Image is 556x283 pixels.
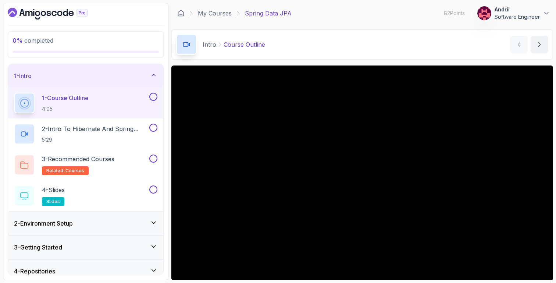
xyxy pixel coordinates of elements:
a: Dashboard [177,10,185,17]
button: user profile imageAndriiSoftware Engineer [477,6,550,21]
button: 2-Environment Setup [8,212,163,235]
h3: 2 - Environment Setup [14,219,73,228]
button: 1-Course Outline4:05 [14,93,157,113]
span: related-courses [46,168,84,174]
p: 4 - Slides [42,185,65,194]
button: 4-Repositories [8,259,163,283]
span: 0 % [13,37,23,44]
p: Spring Data JPA [245,9,292,18]
h3: 4 - Repositories [14,267,55,276]
button: 2-Intro To Hibernate And Spring Data Jpa5:29 [14,124,157,144]
span: slides [46,199,60,205]
button: 3-Getting Started [8,236,163,259]
p: 1 - Course Outline [42,93,89,102]
h3: 1 - Intro [14,71,32,80]
h3: 3 - Getting Started [14,243,62,252]
p: Intro [203,40,216,49]
p: Course Outline [224,40,265,49]
button: 4-Slidesslides [14,185,157,206]
iframe: To enrich screen reader interactions, please activate Accessibility in Grammarly extension settings [171,66,553,280]
button: 3-Recommended Coursesrelated-courses [14,155,157,175]
p: 3 - Recommended Courses [42,155,114,163]
a: Dashboard [8,8,105,20]
button: next content [531,36,548,53]
p: Software Engineer [495,13,540,21]
button: 1-Intro [8,64,163,88]
p: Andrii [495,6,540,13]
button: previous content [510,36,528,53]
p: 2 - Intro To Hibernate And Spring Data Jpa [42,124,148,133]
p: 5:29 [42,136,148,144]
a: My Courses [198,9,232,18]
p: 82 Points [444,10,465,17]
img: user profile image [477,6,491,20]
p: 4:05 [42,105,89,113]
span: completed [13,37,53,44]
